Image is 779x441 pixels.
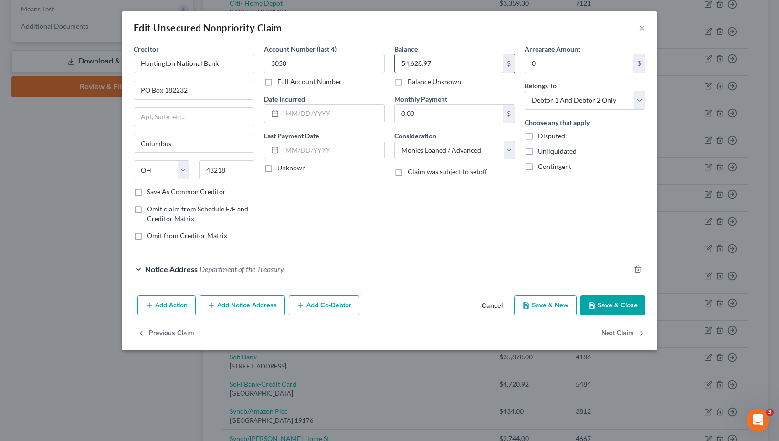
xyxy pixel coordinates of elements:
[264,54,385,73] input: XXXX
[200,264,284,273] span: Department of the Treasury
[282,141,384,159] input: MM/DD/YYYY
[134,134,254,152] input: Enter city...
[525,54,633,73] input: 0.00
[639,22,645,33] button: ×
[633,54,645,73] div: $
[395,54,503,73] input: 0.00
[264,44,337,54] label: Account Number (last 4)
[277,77,342,86] label: Full Account Number
[395,105,503,123] input: 0.00
[538,147,577,155] span: Unliquidated
[408,168,487,176] span: Claim was subject to setoff
[394,44,418,54] label: Balance
[199,160,255,179] input: Enter zip...
[525,82,557,90] span: Belongs To
[289,295,359,315] button: Add Co-Debtor
[134,45,159,53] span: Creditor
[200,295,285,315] button: Add Notice Address
[264,131,319,141] label: Last Payment Date
[503,105,515,123] div: $
[525,44,580,54] label: Arrearage Amount
[134,108,254,126] input: Apt, Suite, etc...
[394,131,436,141] label: Consideration
[474,296,510,315] button: Cancel
[580,295,645,315] button: Save & Close
[601,323,645,343] button: Next Claim
[394,94,447,104] label: Monthly Payment
[514,295,577,315] button: Save & New
[147,187,226,197] label: Save As Common Creditor
[134,21,282,34] div: Edit Unsecured Nonpriority Claim
[538,132,565,140] span: Disputed
[525,117,590,127] label: Choose any that apply
[264,94,305,104] label: Date Incurred
[282,105,384,123] input: MM/DD/YYYY
[147,205,248,222] span: Omit claim from Schedule E/F and Creditor Matrix
[503,54,515,73] div: $
[137,323,194,343] button: Previous Claim
[277,163,306,173] label: Unknown
[137,295,196,315] button: Add Action
[134,81,254,99] input: Enter address...
[145,264,198,273] span: Notice Address
[538,162,571,170] span: Contingent
[747,409,769,431] iframe: Intercom live chat
[766,409,774,416] span: 3
[408,77,461,86] label: Balance Unknown
[147,231,227,240] span: Omit from Creditor Matrix
[134,54,254,73] input: Search creditor by name...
